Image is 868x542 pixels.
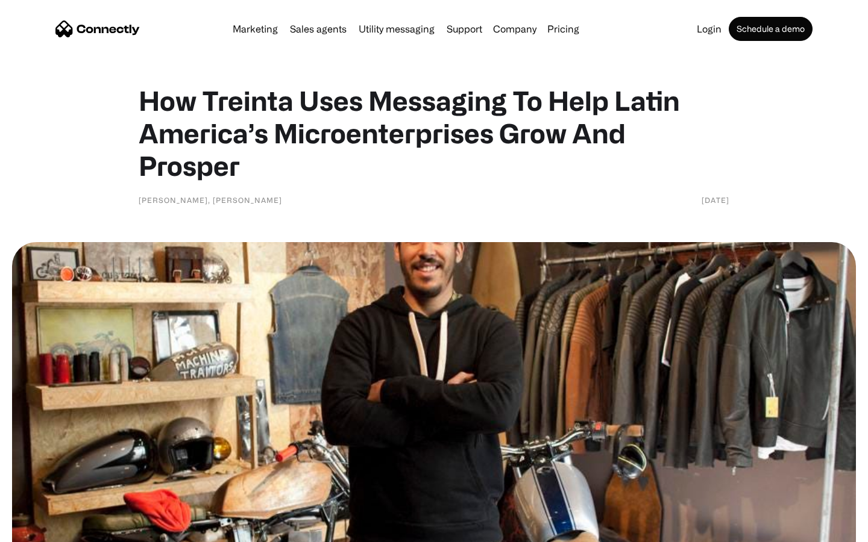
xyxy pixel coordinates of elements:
a: Schedule a demo [729,17,813,41]
div: [PERSON_NAME], [PERSON_NAME] [139,194,282,206]
a: Utility messaging [354,24,439,34]
a: Login [692,24,726,34]
a: home [55,20,140,38]
div: Company [493,20,536,37]
a: Pricing [542,24,584,34]
a: Support [442,24,487,34]
div: [DATE] [702,194,729,206]
aside: Language selected: English [12,521,72,538]
a: Sales agents [285,24,351,34]
ul: Language list [24,521,72,538]
a: Marketing [228,24,283,34]
div: Company [489,20,540,37]
h1: How Treinta Uses Messaging To Help Latin America’s Microenterprises Grow And Prosper [139,84,729,182]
